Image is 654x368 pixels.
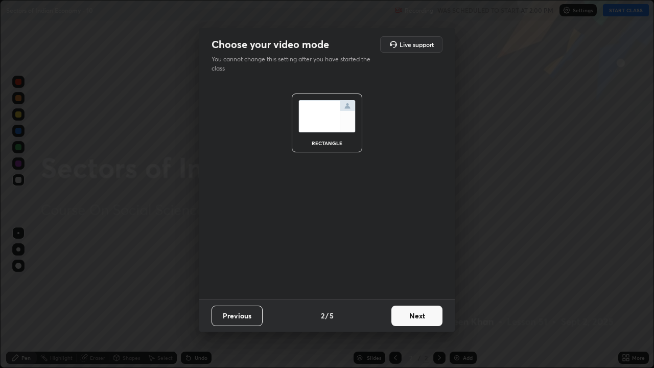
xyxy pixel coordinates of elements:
h2: Choose your video mode [212,38,329,51]
div: rectangle [307,141,347,146]
h5: Live support [400,41,434,48]
p: You cannot change this setting after you have started the class [212,55,377,73]
button: Previous [212,306,263,326]
h4: 5 [330,310,334,321]
h4: / [325,310,329,321]
h4: 2 [321,310,324,321]
button: Next [391,306,442,326]
img: normalScreenIcon.ae25ed63.svg [298,100,356,132]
